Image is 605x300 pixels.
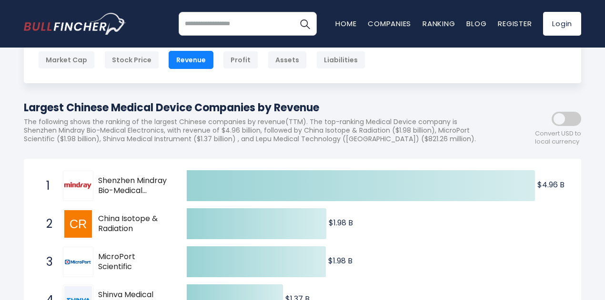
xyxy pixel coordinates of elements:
[41,254,51,270] span: 3
[466,19,486,29] a: Blog
[24,117,495,144] p: The following shows the ranking of the largest Chinese companies by revenue(TTM). The top-ranking...
[328,255,353,266] text: $1.98 B
[24,13,126,35] a: Go to homepage
[498,19,532,29] a: Register
[223,51,258,69] div: Profit
[268,51,307,69] div: Assets
[38,40,365,48] p: Rank By
[423,19,455,29] a: Ranking
[24,13,126,35] img: bullfincher logo
[293,12,317,36] button: Search
[41,178,51,194] span: 1
[38,51,95,69] div: Market Cap
[169,51,213,69] div: Revenue
[64,210,92,238] img: China Isotope & Radiation
[98,176,170,196] span: Shenzhen Mindray Bio-Medical Electronics
[537,179,565,190] text: $4.96 B
[329,217,353,228] text: $1.98 B
[368,19,411,29] a: Companies
[41,216,51,232] span: 2
[64,182,92,189] img: Shenzhen Mindray Bio-Medical Electronics
[543,12,581,36] a: Login
[104,51,159,69] div: Stock Price
[64,259,92,265] img: MicroPort Scientific
[98,214,170,234] span: China Isotope & Radiation
[98,252,170,272] span: MicroPort Scientific
[316,51,365,69] div: Liabilities
[24,100,495,116] h1: Largest Chinese Medical Device Companies by Revenue
[335,19,356,29] a: Home
[535,130,581,146] span: Convert USD to local currency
